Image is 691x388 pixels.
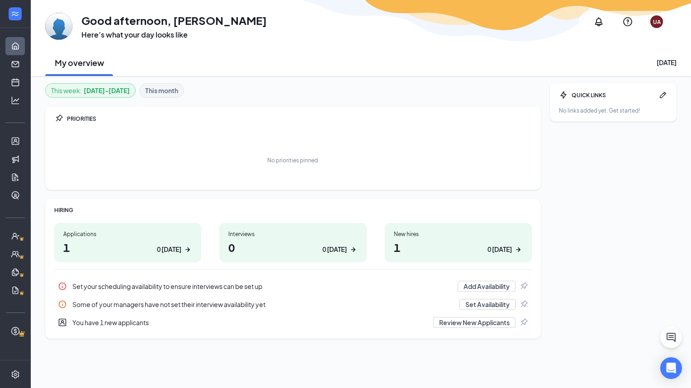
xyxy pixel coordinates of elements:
h1: 1 [394,240,523,255]
b: [DATE] - [DATE] [84,85,130,95]
div: HIRING [54,206,532,214]
div: Open Intercom Messenger [660,357,682,379]
h1: 1 [63,240,192,255]
svg: WorkstreamLogo [10,9,19,18]
img: Uzi Ansari [45,13,72,40]
h1: 0 [228,240,357,255]
h2: My overview [55,57,104,68]
div: No links added yet. Get started! [559,107,667,114]
div: New hires [394,230,523,238]
b: This month [145,85,178,95]
div: Applications [63,230,192,238]
div: QUICK LINKS [572,91,655,99]
svg: Info [58,300,67,309]
div: No priorities pinned. [267,156,319,164]
a: UserEntityYou have 1 new applicantsReview New ApplicantsPin [54,313,532,331]
a: New hires10 [DATE]ArrowRight [385,223,532,262]
div: Set your scheduling availability to ensure interviews can be set up [72,282,452,291]
div: This week : [51,85,130,95]
button: ChatActive [660,326,682,348]
div: 0 [DATE] [322,245,347,254]
svg: ChatActive [666,332,677,343]
svg: Notifications [593,16,604,27]
div: 0 [DATE] [157,245,181,254]
svg: ArrowRight [349,245,358,254]
svg: Pin [54,114,63,123]
svg: ArrowRight [514,245,523,254]
div: [DATE] [657,58,677,67]
div: You have 1 new applicants [54,313,532,331]
svg: Pin [519,282,528,291]
a: Interviews00 [DATE]ArrowRight [219,223,366,262]
div: Set your scheduling availability to ensure interviews can be set up [54,277,532,295]
svg: UserEntity [58,318,67,327]
svg: Pen [658,90,667,99]
div: UA [653,18,661,26]
button: Review New Applicants [433,317,516,328]
svg: Analysis [11,96,20,105]
svg: Pin [519,318,528,327]
svg: Pin [519,300,528,309]
div: You have 1 new applicants [72,318,428,327]
div: 0 [DATE] [487,245,512,254]
div: Some of your managers have not set their interview availability yet [54,295,532,313]
button: Set Availability [459,299,516,310]
h1: Good afternoon, [PERSON_NAME] [81,13,267,28]
svg: QuestionInfo [622,16,633,27]
div: Interviews [228,230,357,238]
a: InfoSet your scheduling availability to ensure interviews can be set upAdd AvailabilityPin [54,277,532,295]
div: Some of your managers have not set their interview availability yet [72,300,454,309]
a: InfoSome of your managers have not set their interview availability yetSet AvailabilityPin [54,295,532,313]
a: Applications10 [DATE]ArrowRight [54,223,201,262]
svg: Bolt [559,90,568,99]
button: Add Availability [458,281,516,292]
svg: Info [58,282,67,291]
div: PRIORITIES [67,115,532,123]
svg: Settings [11,370,20,379]
svg: ArrowRight [183,245,192,254]
h3: Here’s what your day looks like [81,30,267,40]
